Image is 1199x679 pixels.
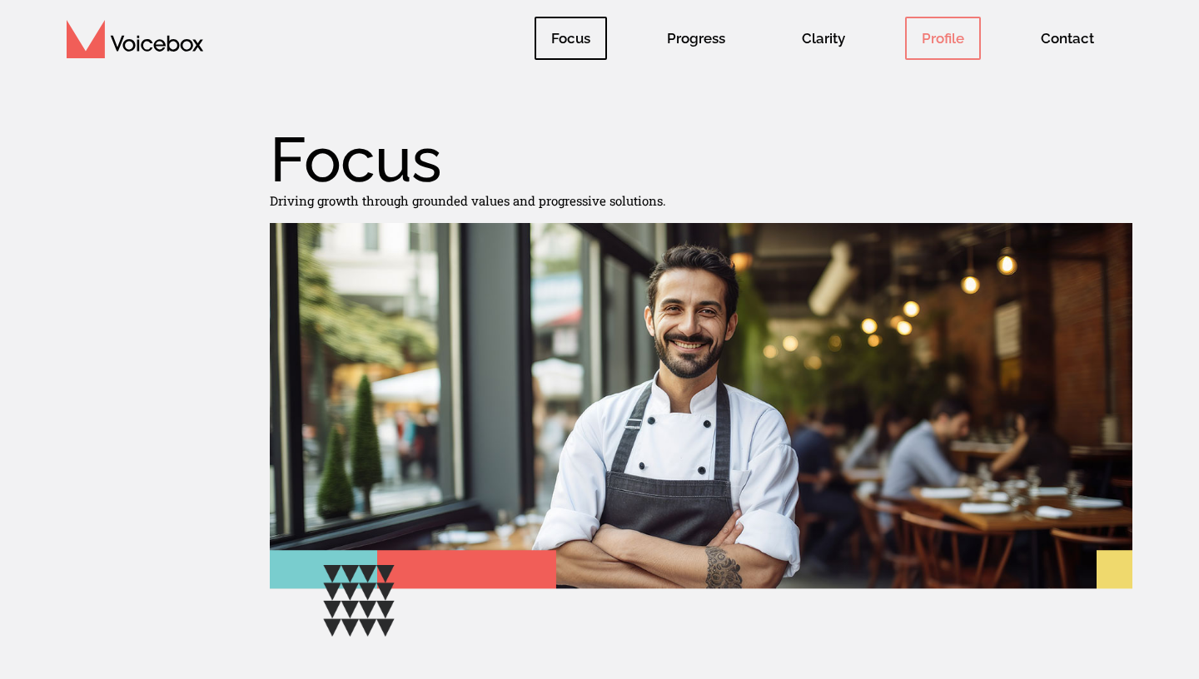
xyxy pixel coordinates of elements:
[905,17,981,60] span: Profile
[270,128,1132,191] h1: Focus
[1024,17,1111,60] span: Contact
[650,17,742,60] span: Progress
[270,191,1132,211] p: Driving growth through grounded values and progressive solutions.
[535,17,607,60] span: Focus
[785,17,862,60] span: Clarity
